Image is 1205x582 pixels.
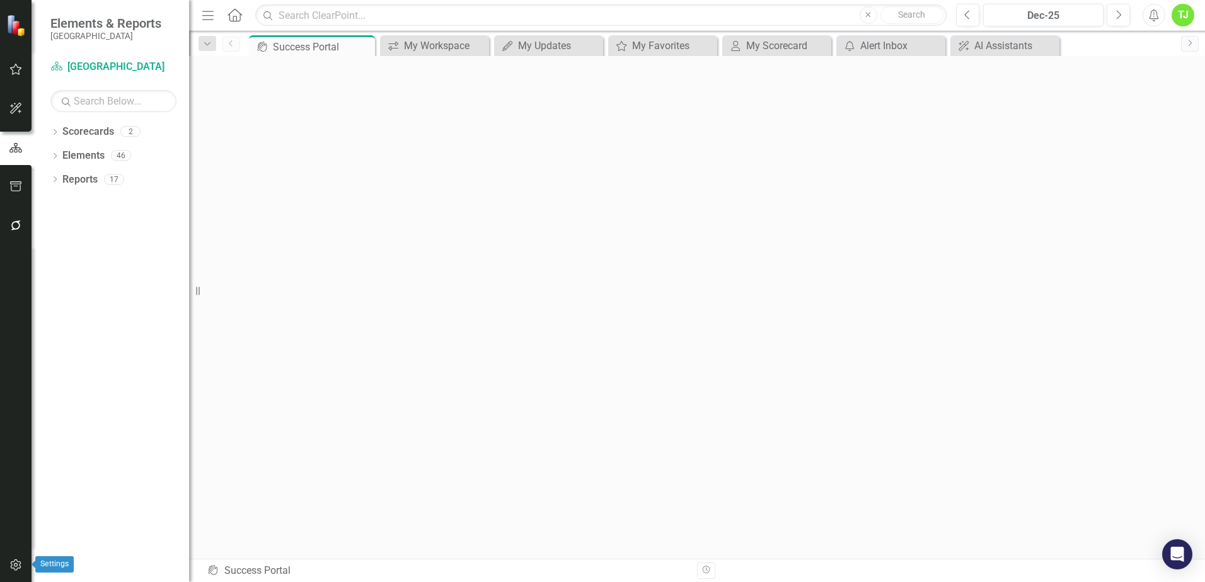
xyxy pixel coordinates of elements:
a: My Workspace [383,38,486,54]
a: Reports [62,173,98,187]
button: Search [880,6,943,24]
a: Scorecards [62,125,114,139]
iframe: Success Portal [189,56,1205,559]
div: Open Intercom Messenger [1162,539,1192,569]
input: Search ClearPoint... [255,4,947,26]
a: Elements [62,149,105,163]
a: Alert Inbox [839,38,942,54]
div: 2 [120,127,141,137]
img: ClearPoint Strategy [5,13,29,37]
small: [GEOGRAPHIC_DATA] [50,31,161,41]
a: [GEOGRAPHIC_DATA] [50,60,176,74]
input: Search Below... [50,90,176,112]
div: Settings [35,556,74,573]
div: My Updates [518,38,600,54]
div: My Favorites [632,38,714,54]
a: My Favorites [611,38,714,54]
button: TJ [1172,4,1194,26]
div: Success Portal [273,39,372,55]
a: AI Assistants [954,38,1056,54]
div: 17 [104,174,124,185]
div: AI Assistants [974,38,1056,54]
span: Search [898,9,925,20]
span: Elements & Reports [50,16,161,31]
div: Dec-25 [988,8,1099,23]
div: Alert Inbox [860,38,942,54]
button: Dec-25 [983,4,1104,26]
div: Success Portal [207,564,688,578]
a: My Scorecard [725,38,828,54]
a: My Updates [497,38,600,54]
div: 46 [111,151,131,161]
div: My Workspace [404,38,486,54]
div: My Scorecard [746,38,828,54]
